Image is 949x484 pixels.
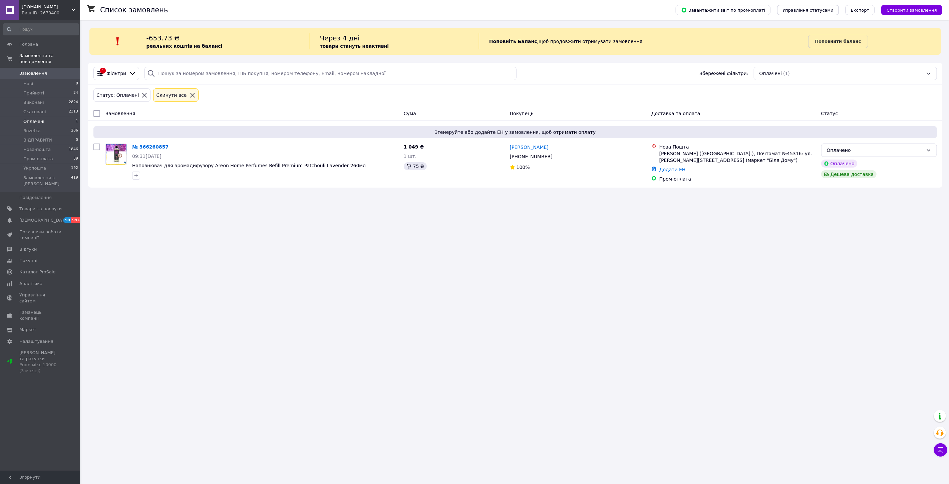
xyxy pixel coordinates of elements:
span: Покупці [19,258,37,264]
span: Створити замовлення [887,8,937,13]
span: Укрпошта [23,165,46,171]
span: 09:31[DATE] [132,154,162,159]
span: Нова-пошта [23,147,51,153]
span: Замовлення [105,111,135,116]
span: 1846 [69,147,78,153]
span: [PERSON_NAME] та рахунки [19,350,62,374]
span: 1 шт. [404,154,417,159]
a: № 366260857 [132,144,169,150]
input: Пошук за номером замовлення, ПІБ покупця, номером телефону, Email, номером накладної [144,67,517,80]
span: 206 [71,128,78,134]
span: 99+ [71,217,82,223]
input: Пошук [3,23,79,35]
div: , щоб продовжити отримувати замовлення [479,33,808,49]
span: Відгуки [19,246,37,252]
img: :exclamation: [113,36,123,46]
span: Згенеруйте або додайте ЕН у замовлення, щоб отримати оплату [96,129,934,136]
span: 2313 [69,109,78,115]
span: Повідомлення [19,195,52,201]
a: Фото товару [105,144,127,165]
img: Фото товару [106,144,126,165]
span: 1 [76,118,78,125]
button: Створити замовлення [881,5,942,15]
span: Cума [404,111,416,116]
span: Налаштування [19,338,53,344]
span: 99 [63,217,71,223]
span: Маркет [19,327,36,333]
span: 100% [517,165,530,170]
span: Скасовані [23,109,46,115]
button: Експорт [846,5,875,15]
span: 192 [71,165,78,171]
span: Головна [19,41,38,47]
div: Пром-оплата [659,176,816,182]
h1: Список замовлень [100,6,168,14]
div: [PERSON_NAME] ([GEOGRAPHIC_DATA].), Почтомат №45316: ул. [PERSON_NAME][STREET_ADDRESS] (маркет "Б... [659,150,816,164]
span: 0 [76,81,78,87]
span: Пром-оплата [23,156,53,162]
span: Експорт [851,8,870,13]
button: Чат з покупцем [934,443,947,457]
span: Аналітика [19,281,42,287]
span: Статус [821,111,838,116]
a: Поповнити баланс [808,35,868,48]
span: Гаманець компанії [19,309,62,321]
div: Prom мікс 10000 (3 місяці) [19,362,62,374]
span: Rozetka [23,128,41,134]
span: Доставка та оплата [651,111,700,116]
span: (1) [783,71,790,76]
span: 24 [73,90,78,96]
span: Покупець [510,111,534,116]
span: Прийняті [23,90,44,96]
a: Додати ЕН [659,167,686,172]
a: [PERSON_NAME] [510,144,549,151]
span: Через 4 дні [320,34,360,42]
div: 75 ₴ [404,162,427,170]
span: 2824 [69,99,78,105]
span: ВІДПРАВИТИ [23,137,52,143]
div: Нова Пошта [659,144,816,150]
span: Збережені фільтри: [699,70,748,77]
span: Оплачені [759,70,782,77]
span: 0 [76,137,78,143]
span: [PHONE_NUMBER] [510,154,553,159]
span: 39 [73,156,78,162]
b: Поповнити баланс [815,39,861,44]
span: Виконані [23,99,44,105]
button: Завантажити звіт по пром-оплаті [676,5,770,15]
span: 1 049 ₴ [404,144,424,150]
span: Товари та послуги [19,206,62,212]
span: Управління статусами [782,8,834,13]
div: Статус: Оплачені [95,91,140,99]
span: Показники роботи компанії [19,229,62,241]
button: Управління статусами [777,5,839,15]
span: Управління сайтом [19,292,62,304]
div: Оплачено [827,147,923,154]
b: реальних коштів на балансі [146,43,223,49]
a: Створити замовлення [875,7,942,12]
span: 419 [71,175,78,187]
span: Оплачені [23,118,44,125]
div: Дешева доставка [821,170,877,178]
span: droptape.store [22,4,72,10]
span: Завантажити звіт по пром-оплаті [681,7,765,13]
span: Замовлення з [PERSON_NAME] [23,175,71,187]
div: Cкинути все [155,91,188,99]
a: Наповнювач для аромадифузору Areon Home Perfumes Refill Premium Patchouli Lavender 260мл [132,163,366,168]
span: Замовлення [19,70,47,76]
div: Ваш ID: 2670400 [22,10,80,16]
span: Каталог ProSale [19,269,55,275]
span: -653.73 ₴ [146,34,180,42]
span: Фільтри [106,70,126,77]
div: Оплачено [821,160,857,168]
span: Замовлення та повідомлення [19,53,80,65]
span: Нові [23,81,33,87]
b: Поповніть Баланс [489,39,537,44]
span: [DEMOGRAPHIC_DATA] [19,217,69,223]
b: товари стануть неактивні [320,43,389,49]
